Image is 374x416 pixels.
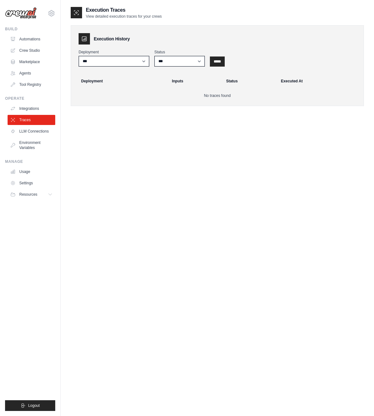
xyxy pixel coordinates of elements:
a: Settings [8,178,55,188]
h3: Execution History [94,36,130,42]
button: Resources [8,189,55,199]
th: Status [222,74,277,88]
div: Operate [5,96,55,101]
a: Crew Studio [8,45,55,56]
span: Logout [28,403,40,408]
th: Deployment [74,74,168,88]
th: Inputs [168,74,223,88]
div: Manage [5,159,55,164]
a: Tool Registry [8,80,55,90]
span: Resources [19,192,37,197]
th: Executed At [277,74,361,88]
button: Logout [5,400,55,411]
a: Environment Variables [8,138,55,153]
p: View detailed execution traces for your crews [86,14,162,19]
label: Status [154,50,205,55]
h2: Execution Traces [86,6,162,14]
a: Integrations [8,104,55,114]
a: Traces [8,115,55,125]
a: Usage [8,167,55,177]
p: No traces found [79,93,356,98]
div: Build [5,27,55,32]
a: Agents [8,68,55,78]
label: Deployment [79,50,149,55]
img: Logo [5,7,37,19]
a: Automations [8,34,55,44]
a: Marketplace [8,57,55,67]
a: LLM Connections [8,126,55,136]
